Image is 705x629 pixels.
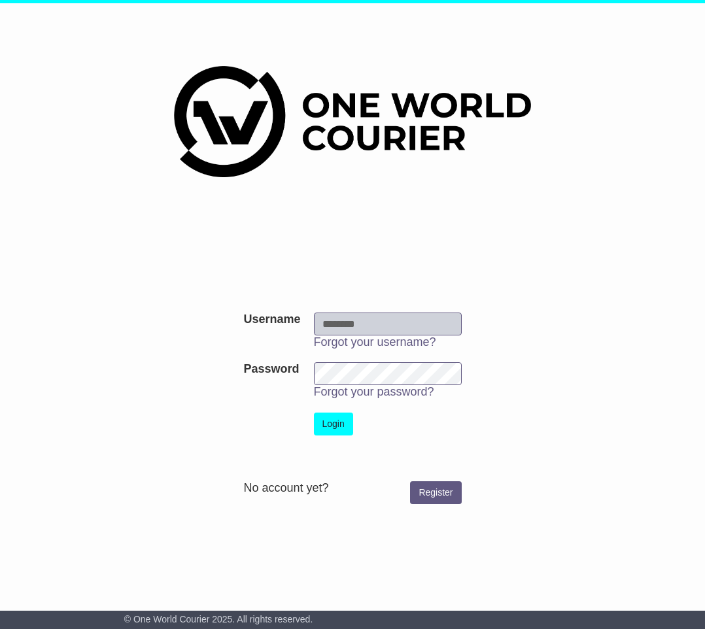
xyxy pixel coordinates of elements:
[243,481,461,496] div: No account yet?
[243,362,299,377] label: Password
[410,481,461,504] a: Register
[174,66,531,177] img: One World
[314,385,434,398] a: Forgot your password?
[314,413,353,435] button: Login
[124,614,313,624] span: © One World Courier 2025. All rights reserved.
[243,313,300,327] label: Username
[314,335,436,348] a: Forgot your username?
